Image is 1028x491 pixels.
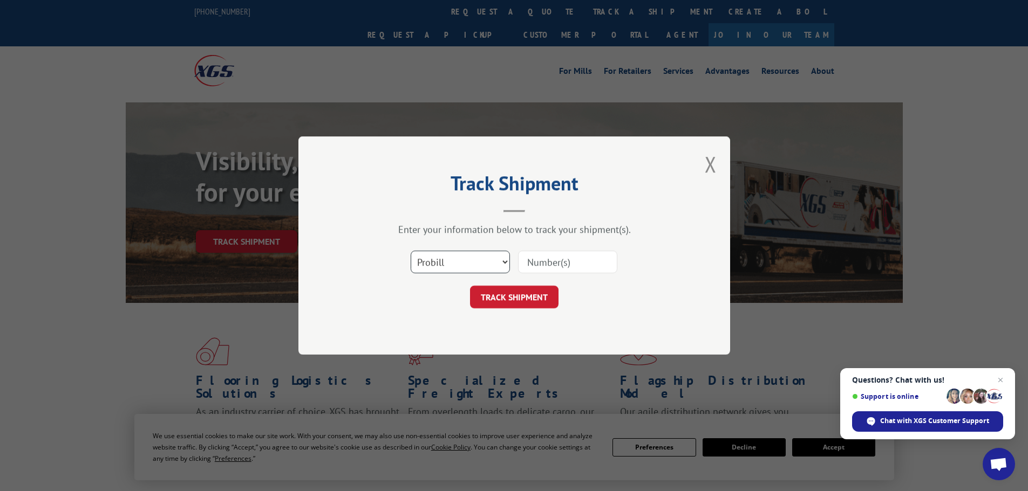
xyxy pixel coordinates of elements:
[880,416,989,426] span: Chat with XGS Customer Support
[518,251,617,273] input: Number(s)
[994,374,1007,386] span: Close chat
[852,376,1003,384] span: Questions? Chat with us!
[470,286,559,308] button: TRACK SHIPMENT
[852,411,1003,432] div: Chat with XGS Customer Support
[352,176,676,196] h2: Track Shipment
[983,448,1015,480] div: Open chat
[705,150,717,178] button: Close modal
[352,223,676,236] div: Enter your information below to track your shipment(s).
[852,392,943,400] span: Support is online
